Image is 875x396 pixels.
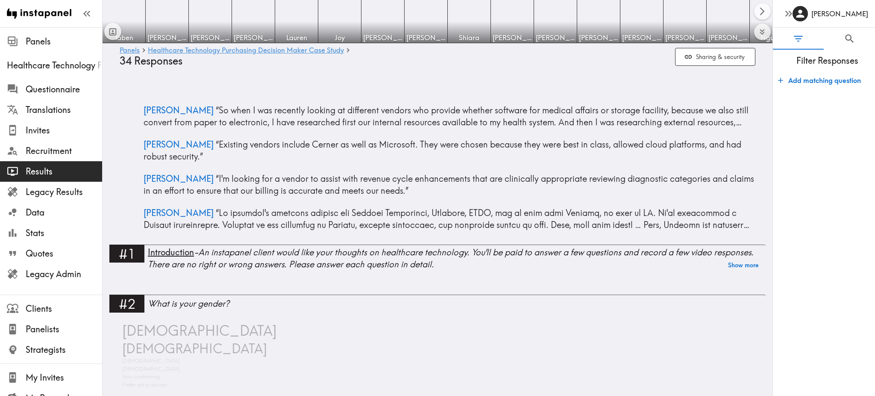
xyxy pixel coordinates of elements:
a: Panels [120,47,140,55]
span: [PERSON_NAME] [363,33,402,42]
div: #2 [109,295,144,313]
span: Shiara [449,33,489,42]
span: Joy [320,33,359,42]
span: Taben [104,33,144,42]
p: “ I'm looking for a vendor to assist with revenue cycle enhancements that are clinically appropri... [144,173,755,197]
span: [PERSON_NAME] [144,105,214,115]
p: “ Existing vendors include Cerner as well as Microsoft. They were chosen because they were best i... [144,139,755,163]
button: Add matching question [775,72,864,89]
span: Data [26,207,102,219]
span: Strategists [26,344,102,356]
span: [PERSON_NAME] [406,33,446,42]
span: [PERSON_NAME] [234,33,273,42]
span: Panelists [26,323,102,335]
span: [PERSON_NAME] [622,33,661,42]
span: Recruitment [26,145,102,157]
span: Introduction [148,247,194,257]
span: Legacy Results [26,186,102,198]
a: Panelist thumbnail[PERSON_NAME] “Lo ipsumdol's ametcons adipisc eli Seddoei Temporinci, Utlabore,... [120,204,755,234]
span: Non-conforming [120,373,160,381]
span: [PERSON_NAME] [191,33,230,42]
span: Filter Responses [780,55,875,67]
span: Questionnaire [26,83,102,95]
span: Lauren [277,33,316,42]
p: “ Lo ipsumdol's ametcons adipisc eli Seddoei Temporinci, Utlabore, ETDO, mag al enim admi Veniamq... [144,207,755,231]
span: Invites [26,124,102,136]
button: Expand to show all items [754,24,771,40]
p: “ So when I was recently looking at different vendors who provide whether software for medical af... [144,104,755,128]
span: [DEMOGRAPHIC_DATA] [120,340,267,357]
span: [DEMOGRAPHIC_DATA] [120,322,277,340]
a: #2What is your gender? [109,295,766,318]
button: Toggle between responses and questions [104,23,121,40]
span: [PERSON_NAME] [144,173,214,184]
a: Panelist thumbnail[PERSON_NAME] “Existing vendors include Cerner as well as Microsoft. They were ... [120,135,755,166]
span: Panels [26,35,102,47]
a: #1Introduction-An instapanel client would like your thoughts on healthcare technology. You'll be ... [109,245,766,278]
span: Ngufor [752,33,791,42]
a: Panelist thumbnail[PERSON_NAME] “So when I was recently looking at different vendors who provide ... [120,101,755,132]
div: - An instapanel client would like your thoughts on healthcare technology. You'll be paid to answe... [148,246,766,270]
span: [PERSON_NAME] [665,33,705,42]
span: My Invites [26,372,102,384]
span: [PERSON_NAME] [144,139,214,150]
span: Results [26,165,102,177]
span: Quotes [26,248,102,260]
a: Panelist thumbnail[PERSON_NAME] “I'm looking for a vendor to assist with revenue cycle enhancemen... [120,169,755,200]
span: [PERSON_NAME] [493,33,532,42]
span: 34 Responses [120,55,182,67]
h6: [PERSON_NAME] [811,9,868,18]
span: Stats [26,227,102,239]
span: Search [844,33,855,44]
button: Sharing & security [675,48,755,66]
button: Show more [728,259,759,271]
span: [DEMOGRAPHIC_DATA] [120,365,180,373]
a: Healthcare Technology Purchasing Decision Maker Case Study [148,47,344,55]
span: Clients [26,303,102,315]
span: [PERSON_NAME] [144,207,214,218]
button: Filter Responses [773,28,824,50]
button: Scroll right [754,3,771,20]
span: Prefer not to answer [120,381,167,389]
div: What is your gender? [148,298,766,310]
span: [PERSON_NAME] [579,33,618,42]
span: Healthcare Technology Purchasing Decision Maker Case Study [7,59,102,71]
span: Legacy Admin [26,268,102,280]
span: [PERSON_NAME] [147,33,187,42]
span: [PERSON_NAME] [536,33,575,42]
span: [DEMOGRAPHIC_DATA] [120,357,180,365]
span: Translations [26,104,102,116]
span: [PERSON_NAME] [708,33,748,42]
div: #1 [109,245,144,263]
